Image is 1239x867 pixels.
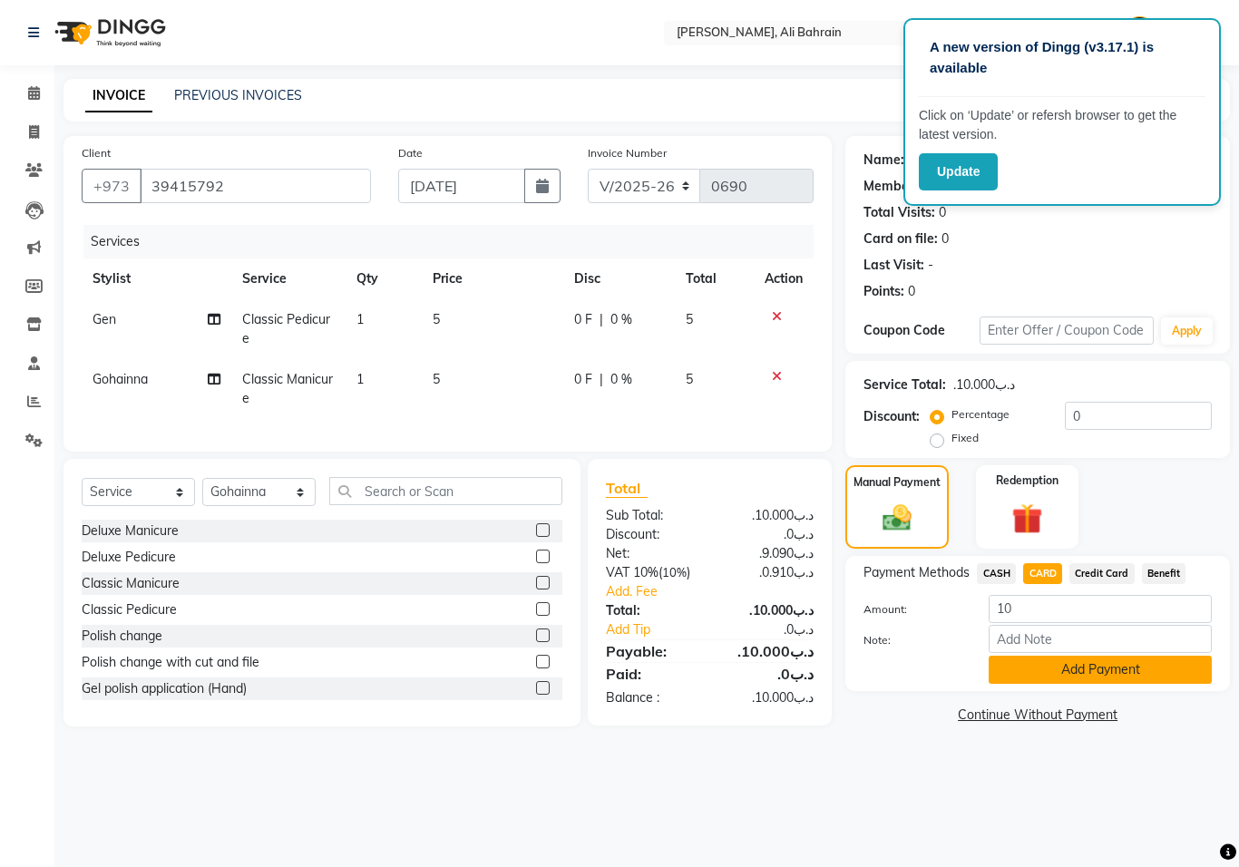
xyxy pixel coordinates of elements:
[82,145,111,161] label: Client
[600,370,603,389] span: |
[675,258,754,299] th: Total
[710,640,828,662] div: .د.ب10.000
[1124,16,1156,48] img: Admin
[863,375,946,395] div: Service Total:
[422,258,563,299] th: Price
[592,544,710,563] div: Net:
[710,663,828,685] div: .د.ب0
[85,80,152,112] a: INVOICE
[710,544,828,563] div: .د.ب9.090
[592,525,710,544] div: Discount:
[46,7,171,58] img: logo
[242,371,333,406] span: Classic Manicure
[592,620,729,639] a: Add Tip
[863,229,938,248] div: Card on file:
[433,371,440,387] span: 5
[996,472,1059,489] label: Redemption
[710,525,828,544] div: .د.ب0
[606,479,648,498] span: Total
[82,653,259,672] div: Polish change with cut and file
[592,506,710,525] div: Sub Total:
[863,177,942,196] div: Membership:
[82,258,231,299] th: Stylist
[242,311,330,346] span: Classic Pedicure
[850,601,975,618] label: Amount:
[82,679,247,698] div: Gel polish application (Hand)
[588,145,667,161] label: Invoice Number
[398,145,423,161] label: Date
[563,258,676,299] th: Disc
[754,258,814,299] th: Action
[433,311,440,327] span: 5
[82,627,162,646] div: Polish change
[1002,500,1052,538] img: _gift.svg
[863,203,935,222] div: Total Visits:
[356,371,364,387] span: 1
[574,310,592,329] span: 0 F
[710,506,828,525] div: .د.ب10.000
[953,375,1015,395] div: .د.ب10.000
[93,311,116,327] span: Gen
[850,632,975,648] label: Note:
[863,563,970,582] span: Payment Methods
[592,640,710,662] div: Payable:
[606,564,659,580] span: VAT 10%
[849,706,1226,725] a: Continue Without Payment
[989,656,1212,684] button: Add Payment
[710,563,828,582] div: .د.ب0.910
[82,169,141,203] button: +973
[610,370,632,389] span: 0 %
[710,601,828,620] div: .د.ب10.000
[329,477,562,505] input: Search or Scan
[93,371,148,387] span: Gohainna
[1142,563,1186,584] span: Benefit
[941,229,949,248] div: 0
[977,563,1016,584] span: CASH
[863,177,1212,196] div: No Active Membership
[574,370,592,389] span: 0 F
[662,565,687,580] span: 10%
[1069,563,1135,584] span: Credit Card
[930,37,1195,78] p: A new version of Dingg (v3.17.1) is available
[1161,317,1213,345] button: Apply
[686,371,693,387] span: 5
[600,310,603,329] span: |
[592,563,710,582] div: ( )
[919,106,1205,144] p: Click on ‘Update’ or refersh browser to get the latest version.
[989,595,1212,623] input: Amount
[592,582,827,601] a: Add. Fee
[863,321,980,340] div: Coupon Code
[686,311,693,327] span: 5
[174,87,302,103] a: PREVIOUS INVOICES
[854,474,941,491] label: Manual Payment
[82,548,176,567] div: Deluxe Pedicure
[710,688,828,707] div: .د.ب10.000
[873,502,921,535] img: _cash.svg
[863,407,920,426] div: Discount:
[919,153,998,190] button: Update
[939,203,946,222] div: 0
[83,225,827,258] div: Services
[980,317,1154,345] input: Enter Offer / Coupon Code
[592,601,710,620] div: Total:
[863,282,904,301] div: Points:
[82,600,177,619] div: Classic Pedicure
[82,574,180,593] div: Classic Manicure
[908,282,915,301] div: 0
[140,169,371,203] input: Search by Name/Mobile/Email/Code
[863,256,924,275] div: Last Visit:
[928,256,933,275] div: -
[356,311,364,327] span: 1
[592,663,710,685] div: Paid:
[346,258,422,299] th: Qty
[989,625,1212,653] input: Add Note
[1023,563,1062,584] span: CARD
[592,688,710,707] div: Balance :
[82,521,179,541] div: Deluxe Manicure
[863,151,904,170] div: Name:
[951,430,979,446] label: Fixed
[729,620,827,639] div: .د.ب0
[951,406,1010,423] label: Percentage
[231,258,346,299] th: Service
[610,310,632,329] span: 0 %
